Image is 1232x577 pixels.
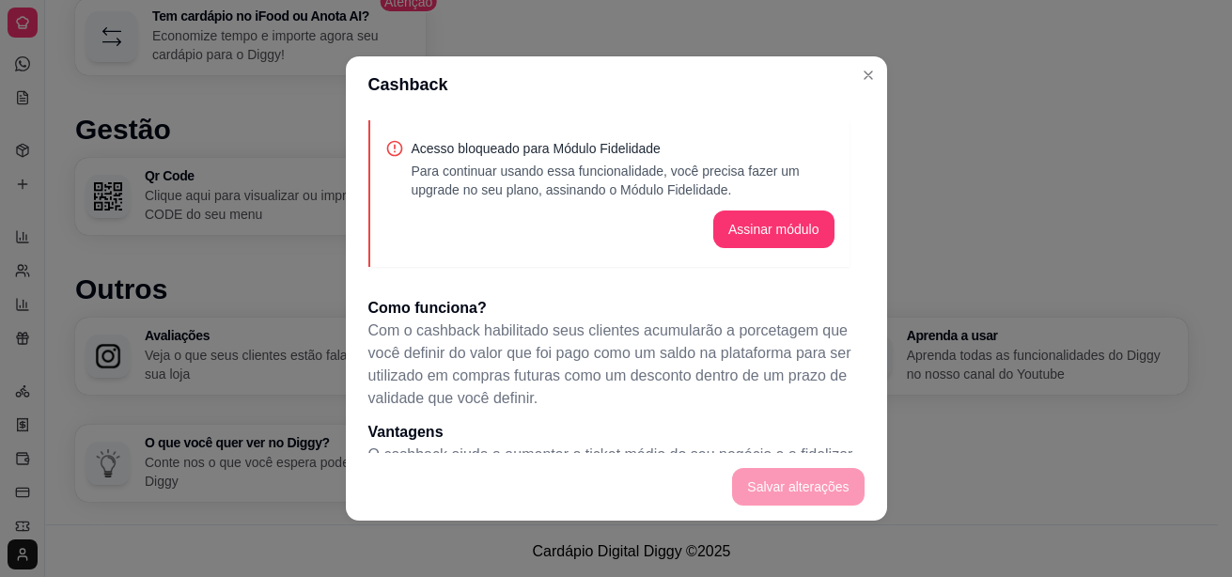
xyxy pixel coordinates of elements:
p: O cashback ajuda a aumentar o ticket médio do seu negócio e a fidelizar cada vez mais o seu cliente. [368,444,865,489]
header: Cashback [346,56,887,113]
button: Assinar módulo [713,211,834,248]
h1: Vantagens [368,421,865,444]
h1: Como funciona? [368,297,865,320]
p: Com o cashback habilitado seus clientes acumularão a porcetagem que você definir do valor que foi... [368,320,865,410]
button: Close [853,60,883,90]
p: Para continuar usando essa funcionalidade, você precisa fazer um upgrade no seu plano, assinando ... [412,162,834,199]
p: Acesso bloqueado para Módulo Fidelidade [412,139,834,158]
